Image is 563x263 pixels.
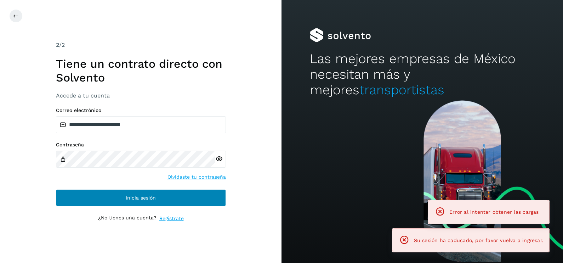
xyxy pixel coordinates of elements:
span: Inicia sesión [126,195,156,200]
span: Error al intentar obtener las cargas [449,209,539,215]
label: Correo electrónico [56,107,226,113]
span: transportistas [359,82,444,97]
div: /2 [56,41,226,49]
h2: Las mejores empresas de México necesitan más y mejores [310,51,535,98]
label: Contraseña [56,142,226,148]
button: Inicia sesión [56,189,226,206]
span: Su sesión ha caducado, por favor vuelva a ingresar. [414,237,544,243]
a: Regístrate [159,215,184,222]
span: 2 [56,41,59,48]
h1: Tiene un contrato directo con Solvento [56,57,226,84]
p: ¿No tienes una cuenta? [98,215,157,222]
a: Olvidaste tu contraseña [167,173,226,181]
h3: Accede a tu cuenta [56,92,226,99]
